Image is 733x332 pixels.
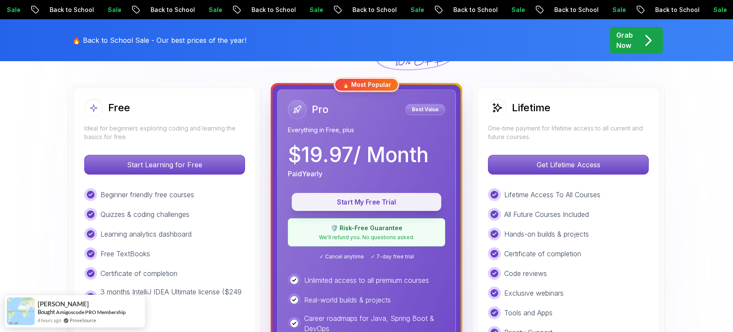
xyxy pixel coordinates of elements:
[33,6,91,14] p: Back to School
[72,35,246,45] p: 🔥 Back to School Sale - Our best prices of the year!
[56,308,126,316] a: Amigoscode PRO Membership
[84,124,245,141] p: Ideal for beginners exploring coding and learning the basics for free.
[393,6,421,14] p: Sale
[192,6,219,14] p: Sale
[293,224,440,232] p: 🛡️ Risk-Free Guarantee
[512,101,550,115] h2: Lifetime
[638,6,696,14] p: Back to School
[133,6,192,14] p: Back to School
[84,155,245,175] button: Start Learning for Free
[371,253,414,260] span: ✓ 7-day free trial
[504,288,564,298] p: Exclusive webinars
[100,287,245,307] p: 3 months IntelliJ IDEA Ultimate license ($249 value)
[335,6,393,14] p: Back to School
[504,308,553,318] p: Tools and Apps
[696,6,724,14] p: Sale
[293,234,440,241] p: We'll refund you. No questions asked.
[38,300,89,308] span: [PERSON_NAME]
[85,155,245,174] p: Start Learning for Free
[504,209,589,219] p: All Future Courses Included
[304,275,429,285] p: Unlimited access to all premium courses
[301,197,432,207] p: Start My Free Trial
[100,229,192,239] p: Learning analytics dashboard
[288,169,322,179] p: Paid Yearly
[292,193,441,211] button: Start My Free Trial
[488,124,649,141] p: One-time payment for lifetime access to all current and future courses.
[108,101,130,115] h2: Free
[319,253,364,260] span: ✓ Cancel anytime
[304,295,391,305] p: Real-world builds & projects
[100,190,194,200] p: Beginner friendly free courses
[38,317,61,324] span: 4 hours ago
[312,103,328,116] h2: Pro
[100,249,150,259] p: Free TextBooks
[91,6,118,14] p: Sale
[100,209,189,219] p: Quizzes & coding challenges
[288,126,445,134] p: Everything in Free, plus
[504,268,547,279] p: Code reviews
[595,6,623,14] p: Sale
[488,160,649,169] a: Get Lifetime Access
[407,105,444,114] p: Best Value
[504,229,589,239] p: Hands-on builds & projects
[288,145,429,165] p: $ 19.97 / Month
[84,160,245,169] a: Start Learning for Free
[488,155,649,175] button: Get Lifetime Access
[537,6,595,14] p: Back to School
[436,6,494,14] p: Back to School
[488,155,648,174] p: Get Lifetime Access
[7,297,35,325] img: provesource social proof notification image
[100,268,177,279] p: Certificate of completion
[504,249,581,259] p: Certificate of completion
[494,6,522,14] p: Sale
[38,308,55,315] span: Bought
[70,317,96,324] a: ProveSource
[616,30,633,50] p: Grab Now
[293,6,320,14] p: Sale
[234,6,293,14] p: Back to School
[504,190,600,200] p: Lifetime Access To All Courses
